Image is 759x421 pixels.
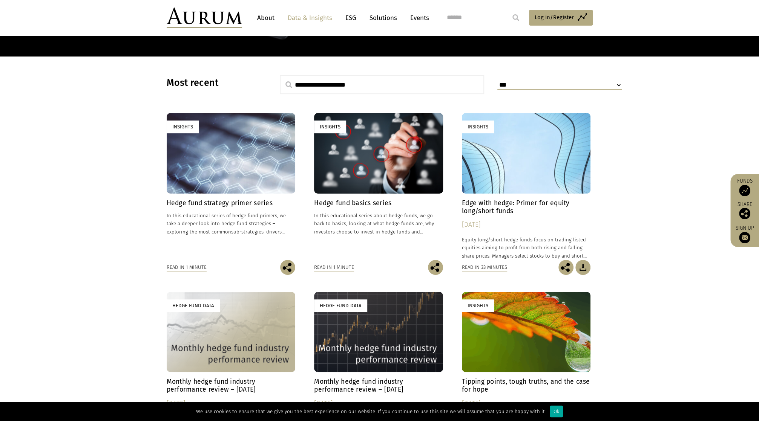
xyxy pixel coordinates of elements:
[508,10,523,25] input: Submit
[314,113,443,259] a: Insights Hedge fund basics series In this educational series about hedge funds, we go back to bas...
[167,77,261,88] h3: Most recent
[462,236,591,259] p: Equity long/short hedge funds focus on trading listed equities aiming to profit from both rising ...
[342,11,360,25] a: ESG
[462,378,591,394] h4: Tipping points, tough truths, and the case for hope
[462,220,591,230] div: [DATE]
[167,8,242,28] img: Aurum
[462,113,591,259] a: Insights Edge with hedge: Primer for equity long/short funds [DATE] Equity long/short hedge funds...
[285,81,292,88] img: search.svg
[535,13,574,22] span: Log in/Register
[366,11,401,25] a: Solutions
[558,260,573,275] img: Share this post
[734,178,755,196] a: Funds
[167,121,199,133] div: Insights
[462,121,494,133] div: Insights
[428,260,443,275] img: Share this post
[314,299,367,312] div: Hedge Fund Data
[406,11,429,25] a: Events
[739,185,750,196] img: Access Funds
[167,199,296,207] h4: Hedge fund strategy primer series
[167,263,207,272] div: Read in 1 minute
[734,202,755,219] div: Share
[734,225,755,243] a: Sign up
[462,263,507,272] div: Read in 33 minutes
[231,229,264,235] span: sub-strategies
[167,212,296,235] p: In this educational series of hedge fund primers, we take a deeper look into hedge fund strategie...
[550,406,563,417] div: Ok
[167,113,296,259] a: Insights Hedge fund strategy primer series In this educational series of hedge fund primers, we t...
[529,10,593,26] a: Log in/Register
[284,11,336,25] a: Data & Insights
[314,121,346,133] div: Insights
[314,378,443,394] h4: Monthly hedge fund industry performance review – [DATE]
[167,378,296,394] h4: Monthly hedge fund industry performance review – [DATE]
[462,299,494,312] div: Insights
[167,299,220,312] div: Hedge Fund Data
[314,398,443,409] div: [DATE]
[462,199,591,215] h4: Edge with hedge: Primer for equity long/short funds
[462,398,591,409] div: [DATE]
[314,212,443,235] p: In this educational series about hedge funds, we go back to basics, looking at what hedge funds a...
[314,199,443,207] h4: Hedge fund basics series
[280,260,295,275] img: Share this post
[575,260,590,275] img: Download Article
[253,11,278,25] a: About
[167,398,296,409] div: [DATE]
[739,208,750,219] img: Share this post
[739,232,750,243] img: Sign up to our newsletter
[314,263,354,272] div: Read in 1 minute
